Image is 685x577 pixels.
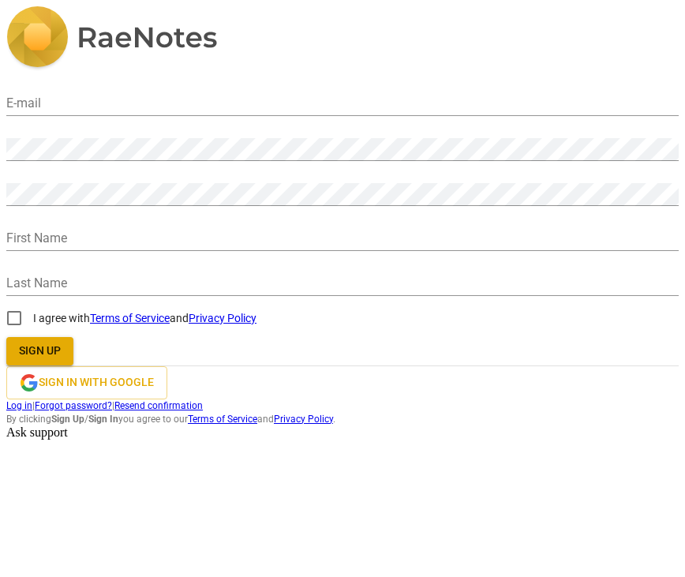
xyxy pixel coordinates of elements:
[188,414,257,425] a: Terms of Service
[51,414,84,425] b: Sign Up
[35,400,112,411] a: Forgot password?
[6,366,167,399] button: Sign in with Google
[114,400,203,411] a: Resend confirmation
[88,414,118,425] b: Sign In
[33,312,256,324] span: I agree with and
[6,413,679,426] span: By clicking / you agree to our and .
[6,400,32,411] a: Log in
[39,375,154,391] span: Sign in with Google
[6,337,73,365] button: Sign up
[6,425,679,440] div: Ask support
[189,312,256,324] a: Privacy Policy
[90,312,170,324] a: Terms of Service
[6,6,218,71] img: 5ac2273c67554f335776073100b6d88f.svg
[19,343,61,359] span: Sign up
[274,414,333,425] a: Privacy Policy
[6,399,679,413] span: | |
